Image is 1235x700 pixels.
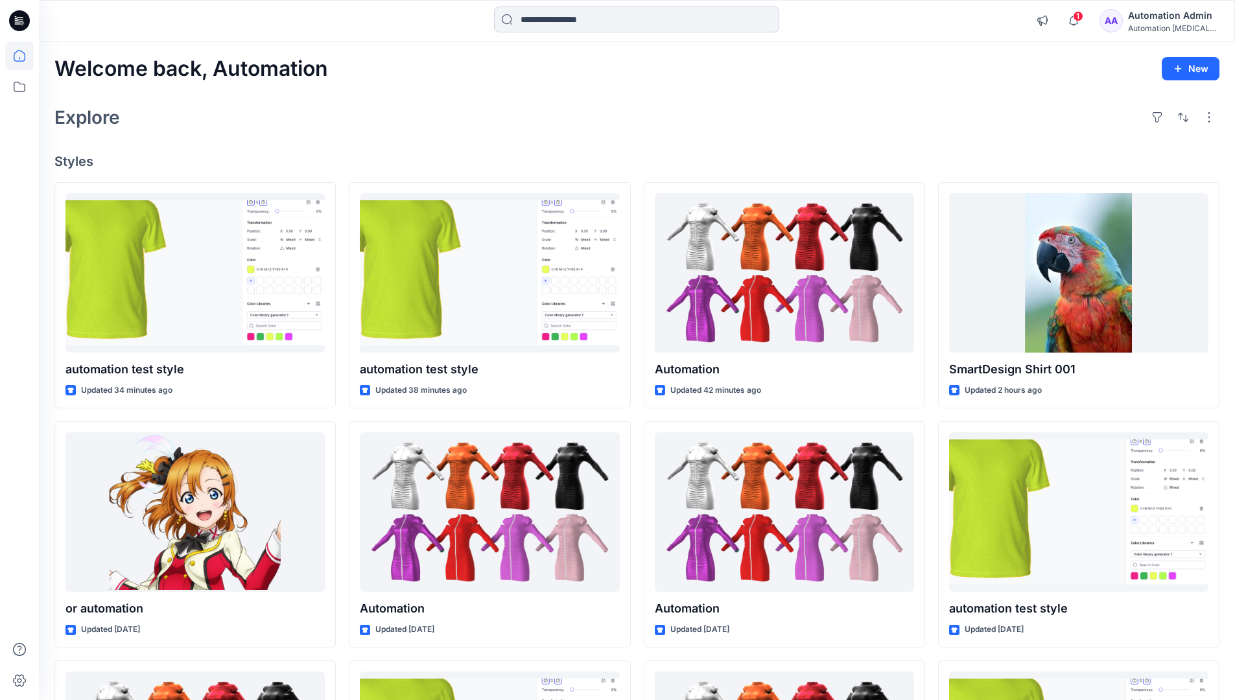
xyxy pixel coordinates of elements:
p: automation test style [65,360,325,379]
a: Automation [655,432,914,592]
p: Automation [655,360,914,379]
p: Automation [655,600,914,618]
button: New [1162,57,1219,80]
div: AA [1100,9,1123,32]
a: automation test style [949,432,1208,592]
h2: Explore [54,107,120,128]
p: Updated [DATE] [965,623,1024,636]
a: SmartDesign Shirt 001 [949,193,1208,353]
p: automation test style [949,600,1208,618]
span: 1 [1073,11,1083,21]
p: or automation [65,600,325,618]
a: Automation [655,193,914,353]
p: Updated 38 minutes ago [375,384,467,397]
a: or automation [65,432,325,592]
div: Automation Admin [1128,8,1219,23]
a: automation test style [360,193,619,353]
p: Updated [DATE] [81,623,140,636]
p: SmartDesign Shirt 001 [949,360,1208,379]
p: Updated 42 minutes ago [670,384,761,397]
h2: Welcome back, Automation [54,57,328,81]
p: Automation [360,600,619,618]
p: Updated [DATE] [670,623,729,636]
div: Automation [MEDICAL_DATA]... [1128,23,1219,33]
p: Updated [DATE] [375,623,434,636]
p: Updated 2 hours ago [965,384,1042,397]
a: automation test style [65,193,325,353]
p: Updated 34 minutes ago [81,384,172,397]
p: automation test style [360,360,619,379]
h4: Styles [54,154,1219,169]
a: Automation [360,432,619,592]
